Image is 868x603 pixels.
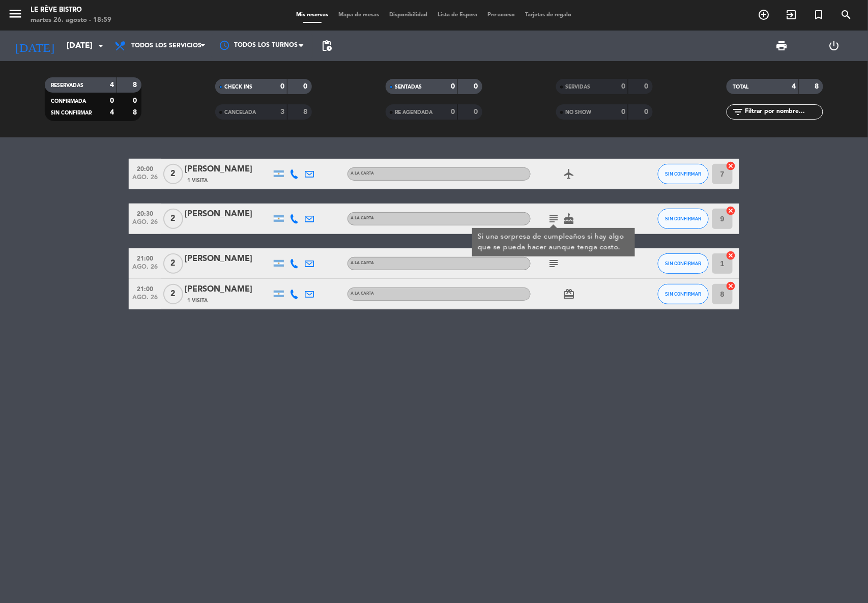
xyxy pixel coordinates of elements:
span: A LA CARTA [351,216,374,220]
span: 2 [163,284,183,304]
span: ago. 26 [132,174,158,186]
span: 1 Visita [187,177,208,185]
span: Mis reservas [292,12,334,18]
i: cancel [726,161,736,171]
span: CANCELADA [224,110,256,115]
span: 20:00 [132,162,158,174]
div: [PERSON_NAME] [185,283,271,296]
i: add_circle_outline [758,9,770,21]
span: TOTAL [733,84,748,90]
span: Disponibilidad [385,12,433,18]
i: cake [563,213,575,225]
strong: 8 [133,81,139,89]
input: Filtrar por nombre... [744,106,823,118]
span: Pre-acceso [483,12,520,18]
strong: 4 [110,109,114,116]
strong: 0 [645,108,651,116]
i: cancel [726,250,736,261]
span: NO SHOW [565,110,591,115]
button: SIN CONFIRMAR [658,284,709,304]
button: menu [8,6,23,25]
span: print [776,40,788,52]
strong: 4 [110,81,114,89]
button: SIN CONFIRMAR [658,209,709,229]
i: power_settings_new [828,40,841,52]
span: ago. 26 [132,294,158,306]
i: cancel [726,281,736,291]
strong: 0 [621,108,625,116]
div: Si una sorpresa de cumpleaños si hay algo que se pueda hacer aunque tenga costo. [478,232,630,253]
strong: 0 [474,83,480,90]
strong: 0 [645,83,651,90]
div: martes 26. agosto - 18:59 [31,15,111,25]
strong: 0 [451,108,455,116]
span: A LA CARTA [351,171,374,176]
span: 2 [163,209,183,229]
strong: 0 [621,83,625,90]
strong: 0 [451,83,455,90]
span: Lista de Espera [433,12,483,18]
span: SIN CONFIRMAR [666,291,702,297]
span: SIN CONFIRMAR [51,110,92,116]
strong: 0 [110,97,114,104]
span: SIN CONFIRMAR [666,216,702,221]
i: exit_to_app [786,9,798,21]
i: [DATE] [8,35,62,57]
strong: 3 [280,108,284,116]
span: Mapa de mesas [334,12,385,18]
i: arrow_drop_down [95,40,107,52]
span: ago. 26 [132,219,158,231]
strong: 0 [474,108,480,116]
i: search [841,9,853,21]
div: LOG OUT [808,31,860,61]
strong: 8 [815,83,821,90]
strong: 0 [133,97,139,104]
div: Le Rêve Bistro [31,5,111,15]
span: CHECK INS [224,84,252,90]
i: airplanemode_active [563,168,575,180]
div: [PERSON_NAME] [185,163,271,176]
strong: 8 [133,109,139,116]
i: subject [547,213,560,225]
span: ago. 26 [132,264,158,275]
i: menu [8,6,23,21]
span: 2 [163,253,183,274]
i: cancel [726,206,736,216]
strong: 0 [303,83,309,90]
div: [PERSON_NAME] [185,208,271,221]
span: SENTADAS [395,84,422,90]
span: 21:00 [132,282,158,294]
strong: 0 [280,83,284,90]
i: subject [547,257,560,270]
span: CONFIRMADA [51,99,86,104]
strong: 4 [792,83,796,90]
span: 21:00 [132,252,158,264]
span: pending_actions [321,40,333,52]
span: 20:30 [132,207,158,219]
span: Todos los servicios [131,42,201,49]
div: [PERSON_NAME] [185,252,271,266]
button: SIN CONFIRMAR [658,253,709,274]
i: card_giftcard [563,288,575,300]
button: SIN CONFIRMAR [658,164,709,184]
i: filter_list [732,106,744,118]
span: A LA CARTA [351,292,374,296]
span: SIN CONFIRMAR [666,171,702,177]
span: RESERVADAS [51,83,83,88]
span: A LA CARTA [351,261,374,265]
strong: 8 [303,108,309,116]
span: 2 [163,164,183,184]
span: RE AGENDADA [395,110,432,115]
span: Tarjetas de regalo [520,12,577,18]
span: 1 Visita [187,297,208,305]
span: SIN CONFIRMAR [666,261,702,266]
i: turned_in_not [813,9,825,21]
span: SERVIDAS [565,84,590,90]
